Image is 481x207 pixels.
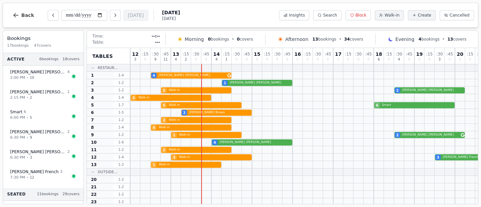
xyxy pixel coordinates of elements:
[7,56,25,62] span: Active
[113,125,129,130] span: 1 - 4
[386,52,392,56] span: : 15
[337,58,339,61] span: 0
[10,149,66,155] span: [PERSON_NAME] [PERSON_NAME]
[235,58,237,61] span: 0
[297,58,299,61] span: 0
[467,52,473,56] span: : 15
[183,52,189,56] span: : 15
[91,177,97,182] span: 20
[21,13,34,18] span: Back
[10,175,25,181] span: 7:30 PM
[92,53,113,60] span: Tables
[375,10,404,20] button: Walk-in
[63,191,79,197] span: 29 covers
[134,58,136,61] span: 3
[437,155,439,160] span: 3
[162,16,180,21] span: [DATE]
[113,199,129,204] span: 1 - 2
[345,52,351,56] span: : 15
[264,52,270,56] span: : 15
[10,89,66,95] span: [PERSON_NAME] [PERSON_NAME]
[91,184,97,190] span: 21
[113,95,129,100] span: 1 - 4
[449,58,451,61] span: 0
[91,88,94,93] span: 3
[418,13,431,18] span: Create
[67,69,70,75] span: 4
[274,52,280,56] span: : 30
[26,95,28,100] span: •
[224,80,226,86] span: 1
[375,52,382,56] span: 18
[208,37,229,42] span: bookings
[448,37,453,42] span: 13
[346,10,371,20] button: Block
[6,165,81,184] button: [PERSON_NAME] French37:30 PM•12
[163,103,165,108] span: 5
[266,58,268,61] span: 0
[91,155,97,160] span: 12
[313,10,341,20] button: Search
[113,73,129,78] span: 1 - 4
[446,52,453,56] span: : 45
[388,58,390,61] span: 0
[113,132,129,137] span: 1 - 2
[304,52,311,56] span: : 15
[159,125,231,130] span: Walk-in
[10,115,25,121] span: 6:00 PM
[428,58,430,61] span: 0
[63,56,79,62] span: 18 covers
[113,192,129,197] span: 1 - 2
[254,52,260,56] span: 15
[335,52,341,56] span: 17
[367,58,369,61] span: 0
[91,80,94,86] span: 2
[203,52,209,56] span: : 45
[113,177,129,182] span: 1 - 2
[195,58,197,61] span: 0
[39,56,59,62] span: 6 bookings
[169,88,231,93] span: Walk-in
[162,52,169,56] span: : 45
[37,191,59,197] span: 11 bookings
[159,73,226,78] span: [PERSON_NAME] [PERSON_NAME]
[153,162,155,167] span: 1
[396,88,399,93] span: 2
[91,140,97,145] span: 10
[7,7,40,23] button: Back
[91,102,94,108] span: 5
[469,58,471,61] span: 0
[276,58,278,61] span: 0
[418,37,421,42] span: 4
[91,73,94,78] span: 1
[223,52,230,56] span: : 15
[189,110,252,115] span: [PERSON_NAME] Brown
[233,52,240,56] span: : 30
[144,58,146,61] span: 0
[91,117,94,123] span: 7
[237,37,253,42] span: covers
[91,95,94,100] span: 4
[459,58,461,61] span: 0
[113,162,129,167] span: 1 - 2
[113,155,129,160] span: 1 - 4
[30,175,34,180] span: 12
[153,125,155,130] span: 4
[163,147,165,153] span: 2
[315,52,321,56] span: : 30
[289,13,305,18] span: Insights
[382,103,455,108] span: Smart
[91,147,97,153] span: 11
[138,95,211,100] span: Walk-in
[91,132,94,138] span: 9
[448,37,466,42] span: covers
[26,135,28,140] span: •
[163,118,165,123] span: 2
[60,169,62,175] span: 3
[185,58,187,61] span: 2
[230,80,292,85] span: [PERSON_NAME] [PERSON_NAME]
[113,102,129,108] span: 1 - 7
[225,58,227,61] span: 1
[220,140,292,145] span: [PERSON_NAME] [PERSON_NAME]
[26,155,28,160] span: •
